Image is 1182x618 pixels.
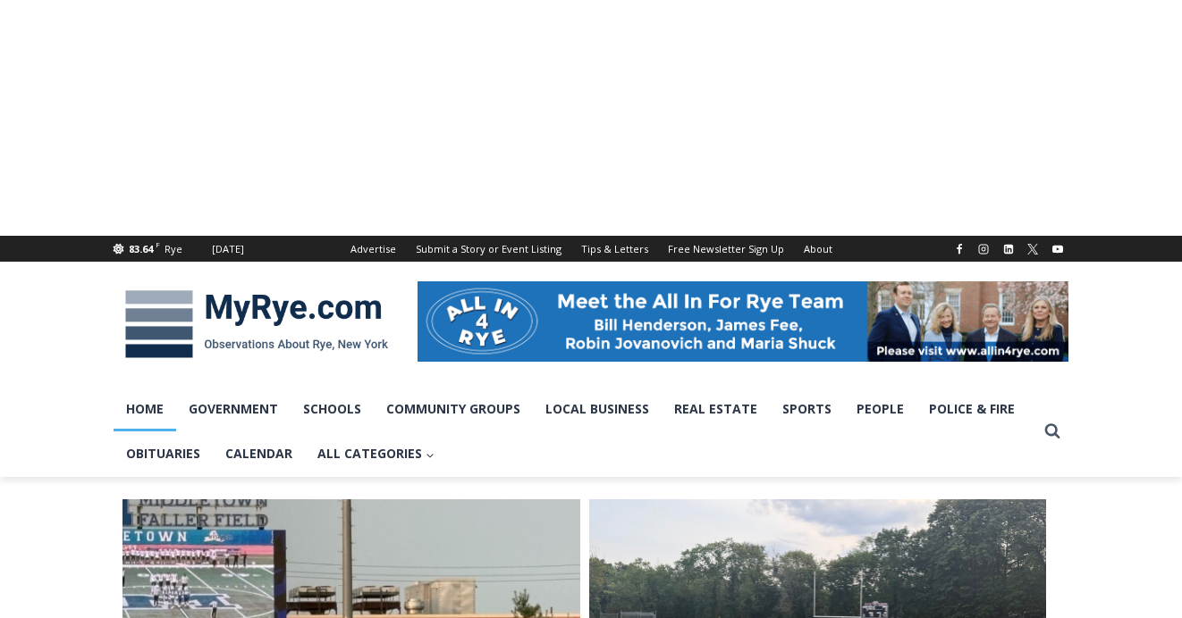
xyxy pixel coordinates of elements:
a: Community Groups [374,387,533,431]
a: Real Estate [662,387,770,431]
a: Sports [770,387,844,431]
nav: Primary Navigation [114,387,1036,477]
img: MyRye.com [114,278,400,371]
a: About [794,236,842,262]
a: Tips & Letters [571,236,658,262]
a: Instagram [973,238,994,260]
a: Schools [291,387,374,431]
a: People [844,387,916,431]
a: Local Business [533,387,662,431]
a: YouTube [1047,238,1068,260]
img: All in for Rye [418,281,1068,362]
span: 83.64 [129,242,153,255]
a: Free Newsletter Sign Up [658,236,794,262]
a: X [1022,238,1043,260]
a: Government [176,387,291,431]
a: Submit a Story or Event Listing [406,236,571,262]
span: F [156,239,160,249]
a: Home [114,387,176,431]
a: Calendar [213,431,305,476]
a: Advertise [341,236,406,262]
nav: Secondary Navigation [341,236,842,262]
a: All Categories [305,431,447,476]
a: Police & Fire [916,387,1027,431]
a: Obituaries [114,431,213,476]
a: Linkedin [998,238,1019,260]
a: Facebook [949,238,970,260]
button: View Search Form [1036,415,1068,447]
span: All Categories [317,444,435,463]
div: [DATE] [212,241,244,257]
div: Rye [165,241,182,257]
